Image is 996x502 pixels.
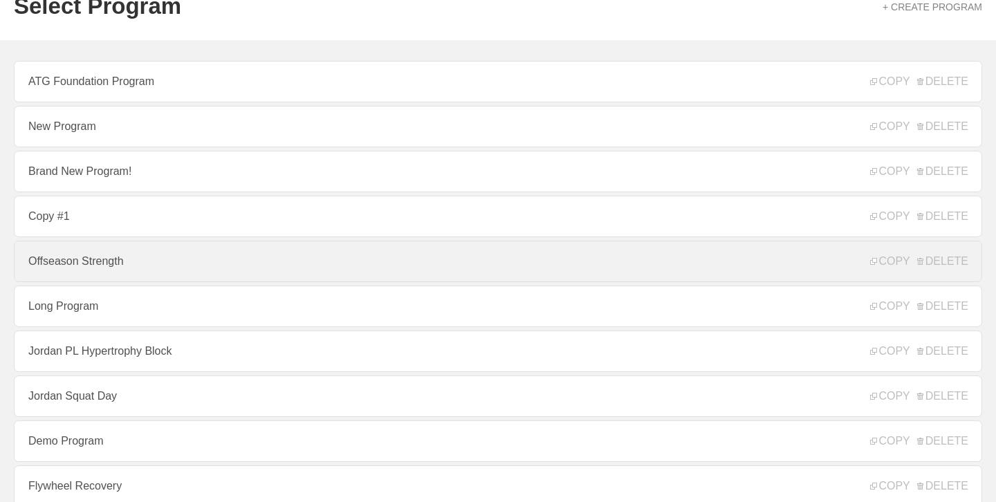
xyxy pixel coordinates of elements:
[917,300,968,313] span: DELETE
[917,165,968,178] span: DELETE
[14,331,982,372] a: Jordan PL Hypertrophy Block
[917,75,968,88] span: DELETE
[14,106,982,147] a: New Program
[870,390,910,402] span: COPY
[917,435,968,447] span: DELETE
[870,300,910,313] span: COPY
[870,165,910,178] span: COPY
[870,210,910,223] span: COPY
[917,480,968,492] span: DELETE
[14,61,982,102] a: ATG Foundation Program
[14,286,982,327] a: Long Program
[917,390,968,402] span: DELETE
[927,436,996,502] iframe: Chat Widget
[14,151,982,192] a: Brand New Program!
[917,210,968,223] span: DELETE
[14,375,982,417] a: Jordan Squat Day
[870,480,910,492] span: COPY
[14,196,982,237] a: Copy #1
[917,120,968,133] span: DELETE
[14,241,982,282] a: Offseason Strength
[870,255,910,268] span: COPY
[870,120,910,133] span: COPY
[870,75,910,88] span: COPY
[883,1,982,12] a: + CREATE PROGRAM
[14,420,982,462] a: Demo Program
[870,345,910,357] span: COPY
[917,345,968,357] span: DELETE
[870,435,910,447] span: COPY
[917,255,968,268] span: DELETE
